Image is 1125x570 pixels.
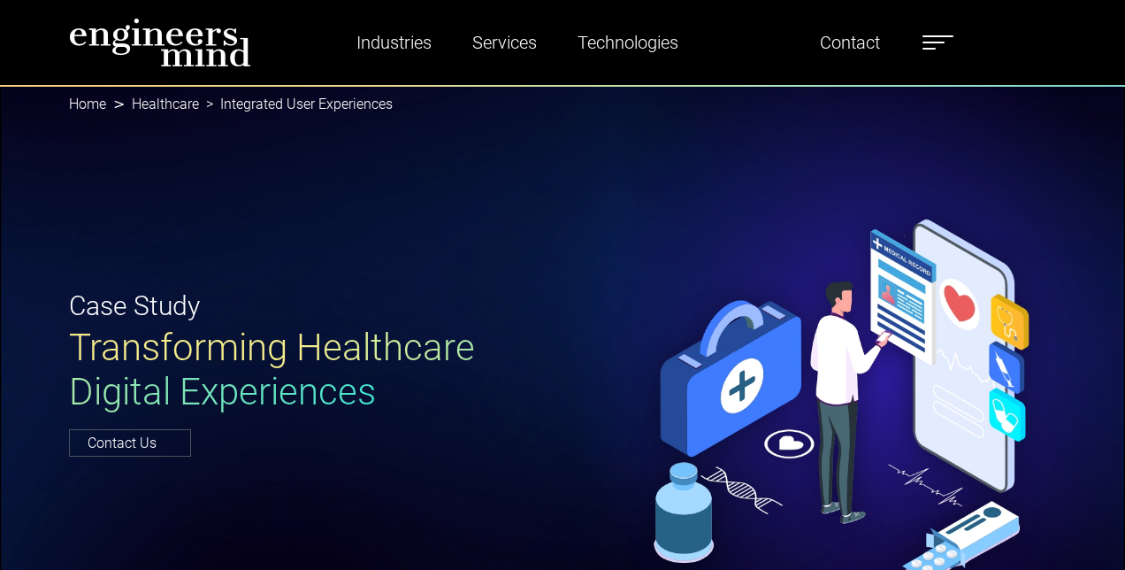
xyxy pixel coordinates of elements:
a: Contact [813,22,887,63]
img: logo [69,18,251,67]
a: Industries [349,22,439,63]
span: Transforming Healthcare Digital Experiences [69,326,475,413]
a: Healthcare [132,96,199,112]
a: Home [69,96,106,112]
a: Services [465,22,544,63]
li: Integrated User Experiences [199,94,393,115]
a: Contact Us [69,429,191,457]
p: Case Study [69,286,552,326]
nav: breadcrumb [69,85,1056,124]
a: Technologies [570,22,685,63]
